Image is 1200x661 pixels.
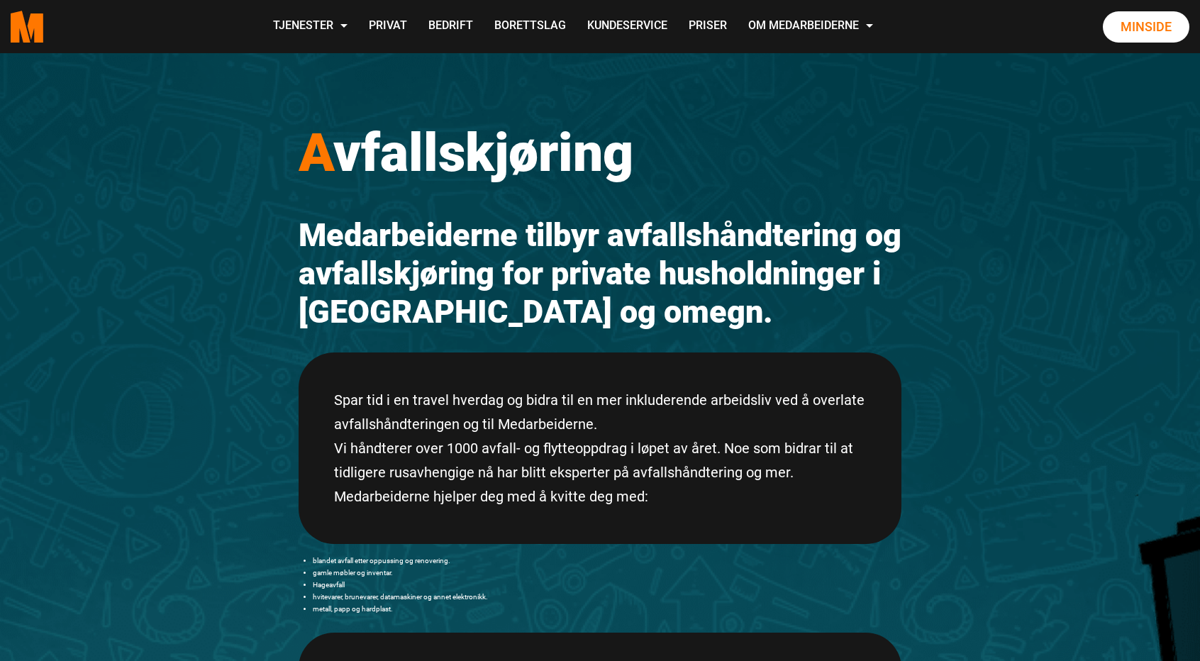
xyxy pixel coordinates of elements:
a: Minside [1103,11,1189,43]
a: Privat [358,1,418,52]
h2: Medarbeiderne tilbyr avfallshåndtering og avfallskjøring for private husholdninger i [GEOGRAPHIC_... [299,216,901,331]
li: hvitevarer, brunevarer, datamaskiner og annet elektronikk. [313,591,901,603]
span: A [299,121,333,184]
li: blandet avfall etter oppussing og renovering. [313,555,901,567]
a: Om Medarbeiderne [738,1,884,52]
a: Priser [678,1,738,52]
a: Borettslag [484,1,577,52]
a: Tjenester [262,1,358,52]
li: metall, papp og hardplast. [313,603,901,615]
li: gamle møbler og inventar. [313,567,901,579]
div: Spar tid i en travel hverdag og bidra til en mer inkluderende arbeidsliv ved å overlate avfallshå... [299,352,901,544]
a: Bedrift [418,1,484,52]
h1: vfallskjøring [299,121,901,184]
a: Kundeservice [577,1,678,52]
li: Hageavfall [313,579,901,591]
